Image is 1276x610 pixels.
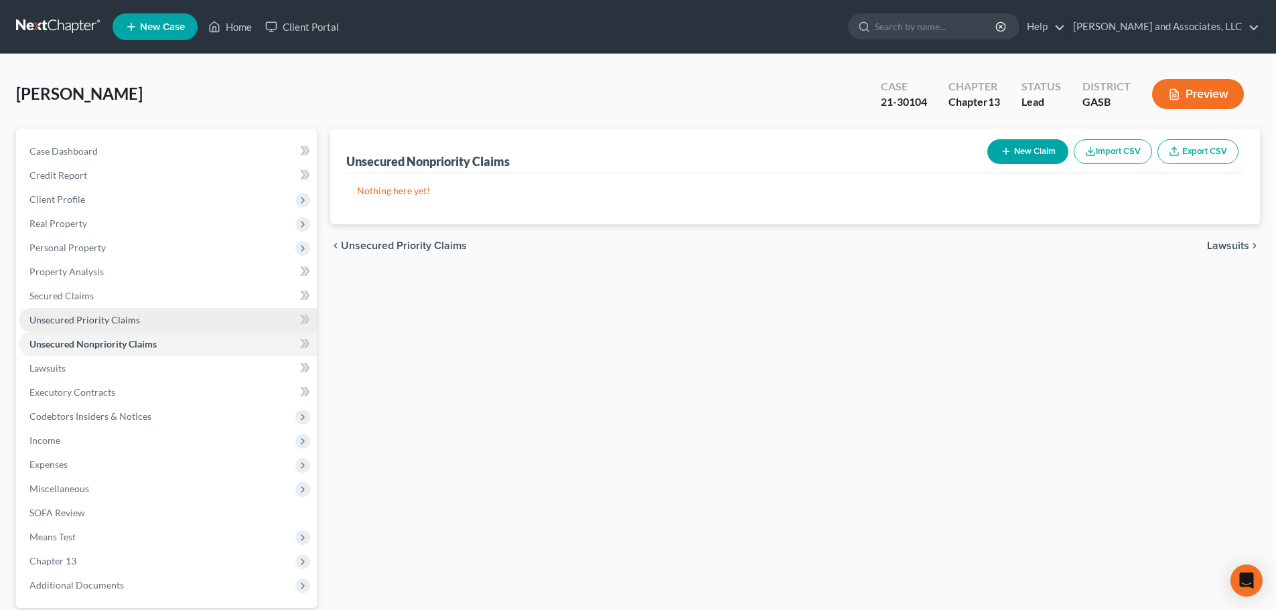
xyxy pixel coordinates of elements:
span: Codebtors Insiders & Notices [29,410,151,422]
span: Chapter 13 [29,555,76,566]
span: Property Analysis [29,266,104,277]
span: Real Property [29,218,87,229]
a: Executory Contracts [19,380,317,404]
div: Chapter [948,79,1000,94]
a: Unsecured Priority Claims [19,308,317,332]
div: Open Intercom Messenger [1230,564,1263,597]
a: Secured Claims [19,284,317,308]
span: Additional Documents [29,579,124,591]
span: Income [29,435,60,446]
span: Expenses [29,459,68,470]
a: Lawsuits [19,356,317,380]
a: Unsecured Nonpriority Claims [19,332,317,356]
span: Miscellaneous [29,483,89,494]
p: Nothing here yet! [357,184,1233,198]
span: Lawsuits [1207,240,1249,251]
a: Client Portal [259,15,346,39]
a: Home [202,15,259,39]
span: Executory Contracts [29,386,115,398]
div: GASB [1082,94,1131,110]
span: Client Profile [29,194,85,205]
a: [PERSON_NAME] and Associates, LLC [1066,15,1259,39]
a: Case Dashboard [19,139,317,163]
i: chevron_right [1249,240,1260,251]
div: Case [881,79,927,94]
button: New Claim [987,139,1068,164]
button: Preview [1152,79,1244,109]
div: Unsecured Nonpriority Claims [346,153,510,169]
div: Status [1021,79,1061,94]
span: Means Test [29,531,76,542]
a: Property Analysis [19,260,317,284]
a: Help [1020,15,1065,39]
a: Export CSV [1157,139,1238,164]
button: chevron_left Unsecured Priority Claims [330,240,467,251]
span: Credit Report [29,169,87,181]
span: SOFA Review [29,507,85,518]
a: Credit Report [19,163,317,187]
span: Lawsuits [29,362,66,374]
div: 21-30104 [881,94,927,110]
button: Lawsuits chevron_right [1207,240,1260,251]
i: chevron_left [330,240,341,251]
a: SOFA Review [19,501,317,525]
input: Search by name... [875,14,997,39]
div: Chapter [948,94,1000,110]
button: Import CSV [1074,139,1152,164]
span: New Case [140,22,185,32]
div: District [1082,79,1131,94]
span: Unsecured Nonpriority Claims [29,338,157,350]
span: Unsecured Priority Claims [29,314,140,325]
span: Case Dashboard [29,145,98,157]
span: 13 [988,95,1000,108]
span: Unsecured Priority Claims [341,240,467,251]
span: Secured Claims [29,290,94,301]
span: [PERSON_NAME] [16,84,143,103]
span: Personal Property [29,242,106,253]
div: Lead [1021,94,1061,110]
